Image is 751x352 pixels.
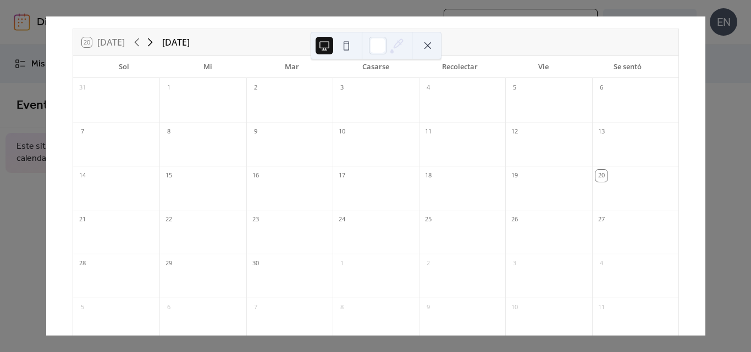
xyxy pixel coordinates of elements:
[167,83,170,91] font: 1
[598,215,605,223] font: 27
[600,259,603,267] font: 4
[165,215,172,223] font: 22
[511,303,518,311] font: 10
[254,127,257,135] font: 9
[339,215,345,223] font: 24
[252,171,259,179] font: 16
[203,62,212,71] font: Mi
[513,259,516,267] font: 3
[340,303,344,311] font: 8
[254,83,257,91] font: 2
[167,127,170,135] font: 8
[511,127,518,135] font: 12
[362,62,389,71] font: Casarse
[81,127,84,135] font: 7
[511,215,518,223] font: 26
[165,171,172,179] font: 15
[427,303,430,311] font: 9
[81,303,84,311] font: 5
[165,259,172,267] font: 29
[79,83,86,91] font: 31
[427,259,430,267] font: 2
[598,303,605,311] font: 11
[339,171,345,179] font: 17
[600,83,603,91] font: 6
[340,83,344,91] font: 3
[614,62,642,71] font: Se sentó
[598,127,605,135] font: 13
[425,215,432,223] font: 25
[252,259,259,267] font: 30
[285,62,299,71] font: Mar
[425,127,432,135] font: 11
[162,36,190,48] font: [DATE]
[598,171,605,179] font: 20
[79,215,86,223] font: 21
[252,215,259,223] font: 23
[442,62,478,71] font: Recolectar
[425,171,432,179] font: 18
[79,259,86,267] font: 28
[340,259,344,267] font: 1
[167,303,170,311] font: 6
[511,171,518,179] font: 19
[538,62,549,71] font: Vie
[339,127,345,135] font: 10
[254,303,257,311] font: 7
[513,83,516,91] font: 5
[119,62,129,71] font: Sol
[427,83,430,91] font: 4
[79,171,86,179] font: 14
